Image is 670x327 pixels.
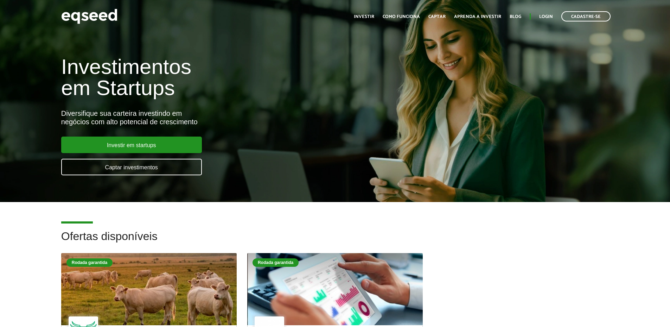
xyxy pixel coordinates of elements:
[561,11,611,21] a: Cadastre-se
[66,258,113,267] div: Rodada garantida
[61,159,202,175] a: Captar investimentos
[253,258,299,267] div: Rodada garantida
[510,14,521,19] a: Blog
[428,14,446,19] a: Captar
[454,14,501,19] a: Aprenda a investir
[383,14,420,19] a: Como funciona
[354,14,374,19] a: Investir
[539,14,553,19] a: Login
[61,109,386,126] div: Diversifique sua carteira investindo em negócios com alto potencial de crescimento
[61,56,386,99] h1: Investimentos em Startups
[61,230,609,253] h2: Ofertas disponíveis
[61,7,117,26] img: EqSeed
[61,137,202,153] a: Investir em startups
